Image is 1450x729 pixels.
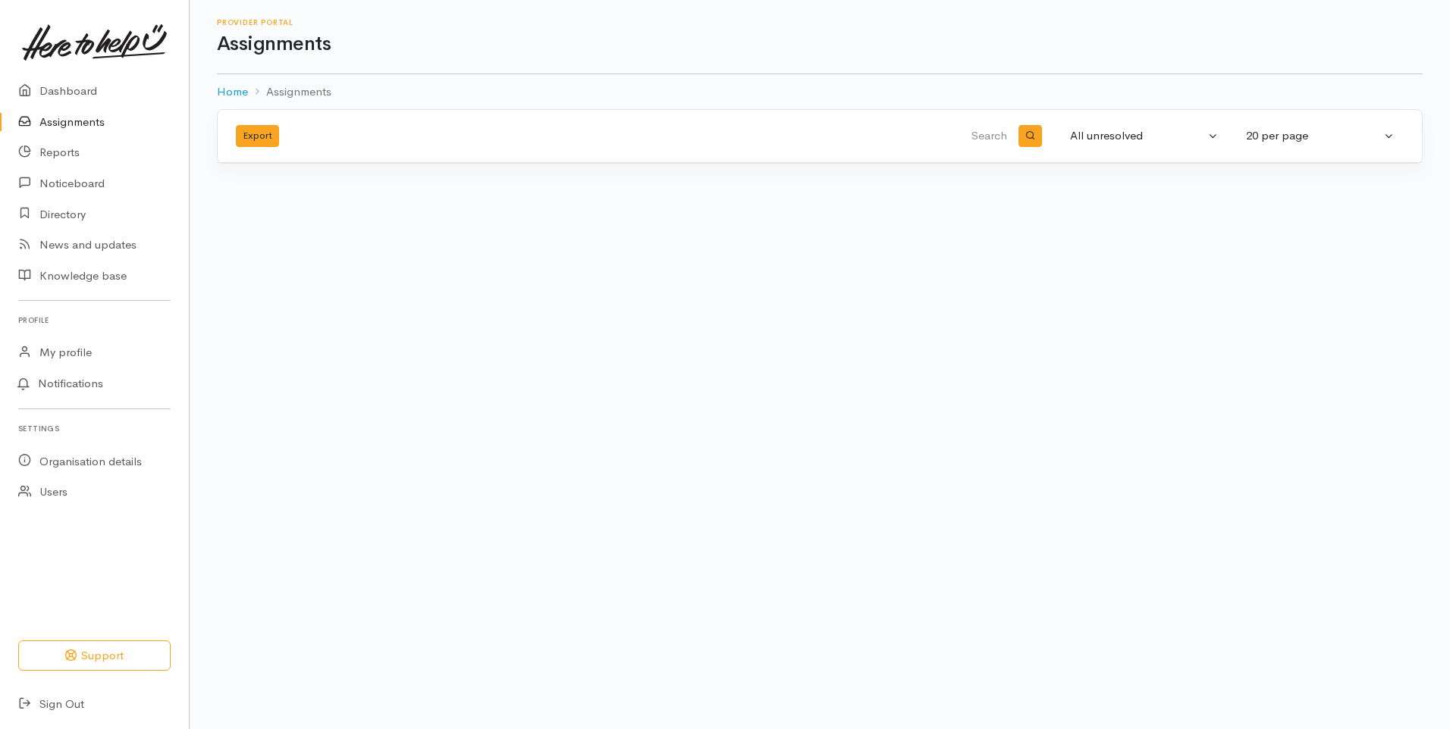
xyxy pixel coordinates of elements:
[236,125,279,147] button: Export
[648,118,1010,155] input: Search
[1237,121,1404,151] button: 20 per page
[217,33,1423,55] h1: Assignments
[217,83,248,101] a: Home
[248,83,331,101] li: Assignments
[1061,121,1228,151] button: All unresolved
[217,74,1423,110] nav: breadcrumb
[217,18,1423,27] h6: Provider Portal
[1070,127,1205,145] div: All unresolved
[18,310,171,330] h6: Profile
[18,640,171,671] button: Support
[18,418,171,439] h6: Settings
[1246,127,1381,145] div: 20 per page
